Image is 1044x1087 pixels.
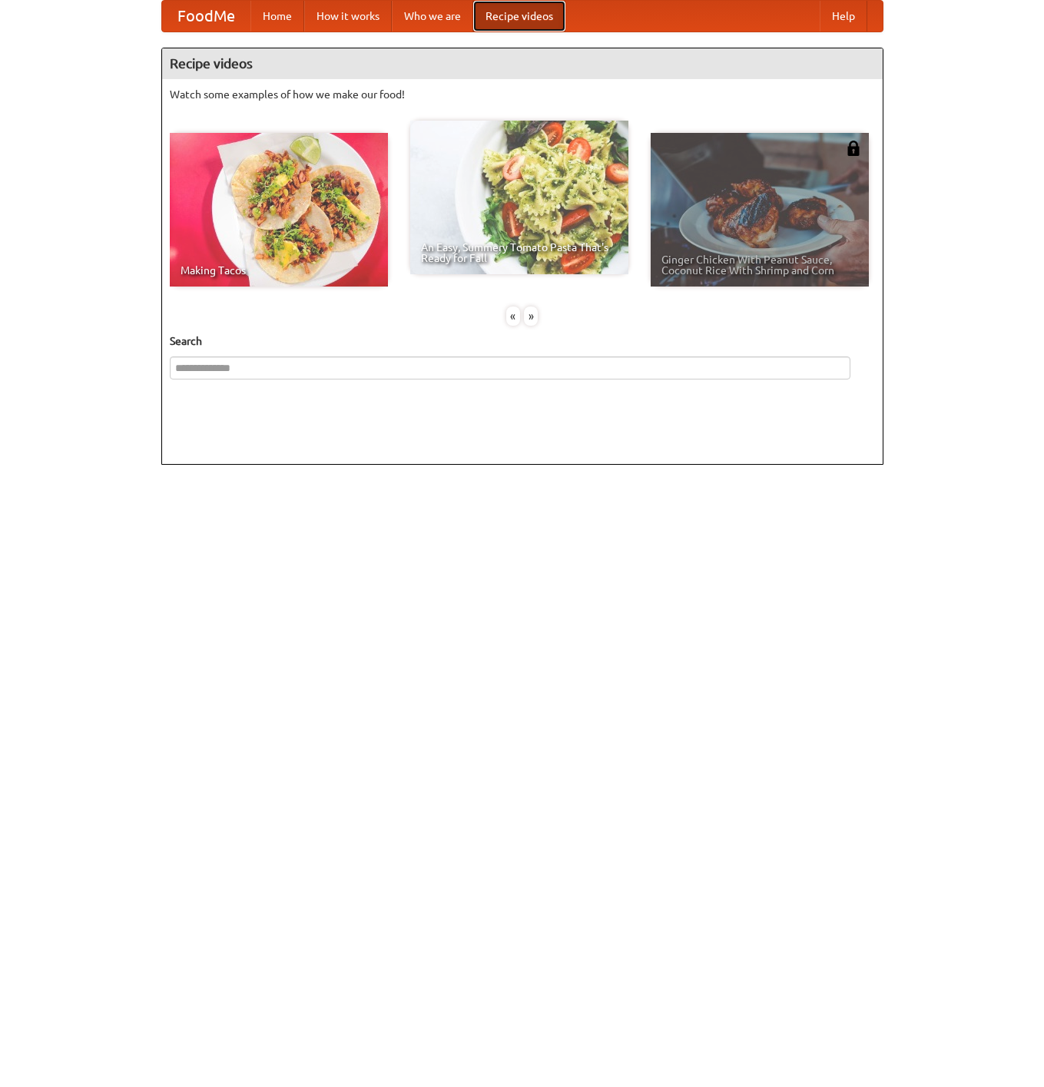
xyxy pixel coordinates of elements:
p: Watch some examples of how we make our food! [170,87,875,102]
a: Home [250,1,304,31]
img: 483408.png [846,141,861,156]
a: How it works [304,1,392,31]
h5: Search [170,333,875,349]
a: FoodMe [162,1,250,31]
a: Help [820,1,867,31]
span: Making Tacos [181,265,377,276]
h4: Recipe videos [162,48,883,79]
a: Making Tacos [170,133,388,287]
a: Who we are [392,1,473,31]
span: An Easy, Summery Tomato Pasta That's Ready for Fall [421,242,618,263]
div: » [524,307,538,326]
a: An Easy, Summery Tomato Pasta That's Ready for Fall [410,121,628,274]
div: « [506,307,520,326]
a: Recipe videos [473,1,565,31]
